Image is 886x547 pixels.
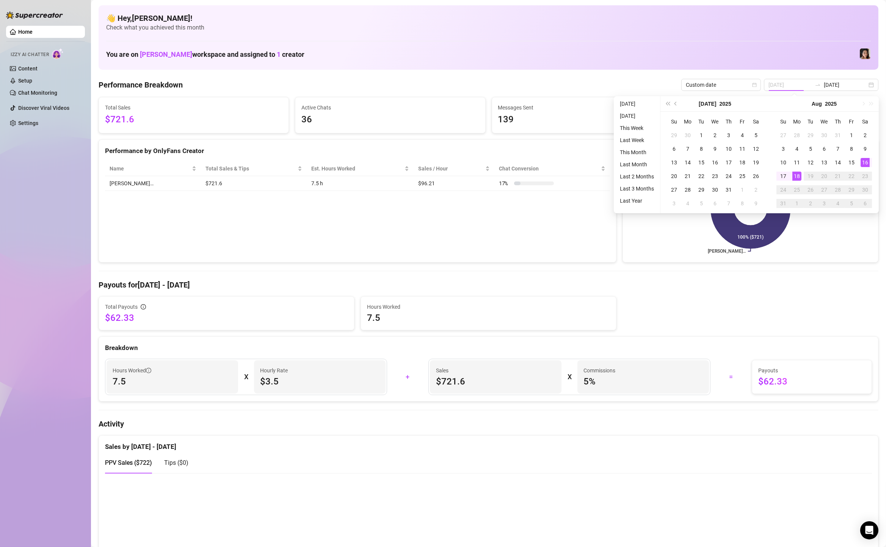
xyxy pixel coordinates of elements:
td: 2025-09-01 [790,197,804,210]
td: 2025-07-21 [681,169,695,183]
td: 2025-06-30 [681,128,695,142]
td: 2025-08-01 [845,128,858,142]
span: $62.33 [758,375,866,388]
a: Content [18,66,38,72]
td: 2025-07-07 [681,142,695,156]
button: Previous month (PageUp) [672,96,680,111]
span: Active Chats [301,103,479,112]
span: Sales / Hour [418,164,484,173]
span: Sales [436,366,555,375]
td: 2025-08-15 [845,156,858,169]
img: logo-BBDzfeDw.svg [6,11,63,19]
li: [DATE] [617,99,657,108]
td: 2025-09-02 [804,197,817,210]
button: Choose a year [825,96,837,111]
div: 8 [738,199,747,208]
img: Luna [860,48,870,59]
div: 6 [861,199,870,208]
td: 2025-06-29 [667,128,681,142]
div: 11 [738,144,747,153]
div: 18 [738,158,747,167]
h4: Activity [99,419,878,429]
td: $721.6 [201,176,307,191]
td: 2025-08-20 [817,169,831,183]
td: 2025-08-03 [776,142,790,156]
td: 2025-07-24 [722,169,735,183]
td: 2025-08-14 [831,156,845,169]
div: 28 [683,185,692,194]
th: Sa [749,115,763,128]
div: 15 [847,158,856,167]
td: 2025-07-12 [749,142,763,156]
td: 2025-07-31 [831,128,845,142]
span: Izzy AI Chatter [11,51,49,58]
a: Chat Monitoring [18,90,57,96]
td: 2025-07-28 [681,183,695,197]
div: + [392,371,424,383]
div: 31 [724,185,733,194]
td: 2025-07-17 [722,156,735,169]
div: 4 [792,144,801,153]
div: 5 [847,199,856,208]
td: 2025-07-05 [749,128,763,142]
button: Choose a month [699,96,716,111]
div: 18 [792,172,801,181]
th: Tu [695,115,708,128]
div: 11 [792,158,801,167]
a: Settings [18,120,38,126]
div: 26 [806,185,815,194]
span: calendar [752,83,757,87]
td: 2025-08-26 [804,183,817,197]
div: 8 [847,144,856,153]
th: Name [105,161,201,176]
td: 2025-08-04 [681,197,695,210]
div: 4 [683,199,692,208]
td: 2025-08-08 [845,142,858,156]
div: X [568,371,571,383]
a: Home [18,29,33,35]
div: 21 [683,172,692,181]
div: 30 [861,185,870,194]
div: Sales by [DATE] - [DATE] [105,436,872,452]
td: 2025-07-28 [790,128,804,142]
td: 2025-08-28 [831,183,845,197]
td: 2025-07-23 [708,169,722,183]
td: 2025-08-06 [817,142,831,156]
div: 14 [683,158,692,167]
div: 13 [670,158,679,167]
div: 27 [779,131,788,140]
td: 2025-08-21 [831,169,845,183]
th: Tu [804,115,817,128]
td: 2025-07-08 [695,142,708,156]
div: 9 [751,199,761,208]
span: 1 [277,50,281,58]
td: 2025-07-02 [708,128,722,142]
td: 2025-08-06 [708,197,722,210]
td: 2025-07-30 [817,128,831,142]
div: 6 [710,199,720,208]
div: = [715,371,747,383]
td: 2025-08-01 [735,183,749,197]
td: 2025-07-15 [695,156,708,169]
div: 5 [806,144,815,153]
div: 15 [697,158,706,167]
div: 20 [820,172,829,181]
td: 2025-08-10 [776,156,790,169]
span: $721.6 [436,375,555,388]
td: 2025-08-29 [845,183,858,197]
div: 1 [792,199,801,208]
span: $3.5 [260,375,379,388]
td: 2025-08-31 [776,197,790,210]
td: 2025-07-13 [667,156,681,169]
th: Fr [735,115,749,128]
td: 2025-07-29 [695,183,708,197]
td: 2025-08-09 [858,142,872,156]
th: Su [776,115,790,128]
div: 23 [710,172,720,181]
div: 30 [683,131,692,140]
td: 7.5 h [307,176,414,191]
span: Total Sales & Tips [205,164,296,173]
div: 21 [833,172,842,181]
li: This Month [617,148,657,157]
td: 2025-07-16 [708,156,722,169]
